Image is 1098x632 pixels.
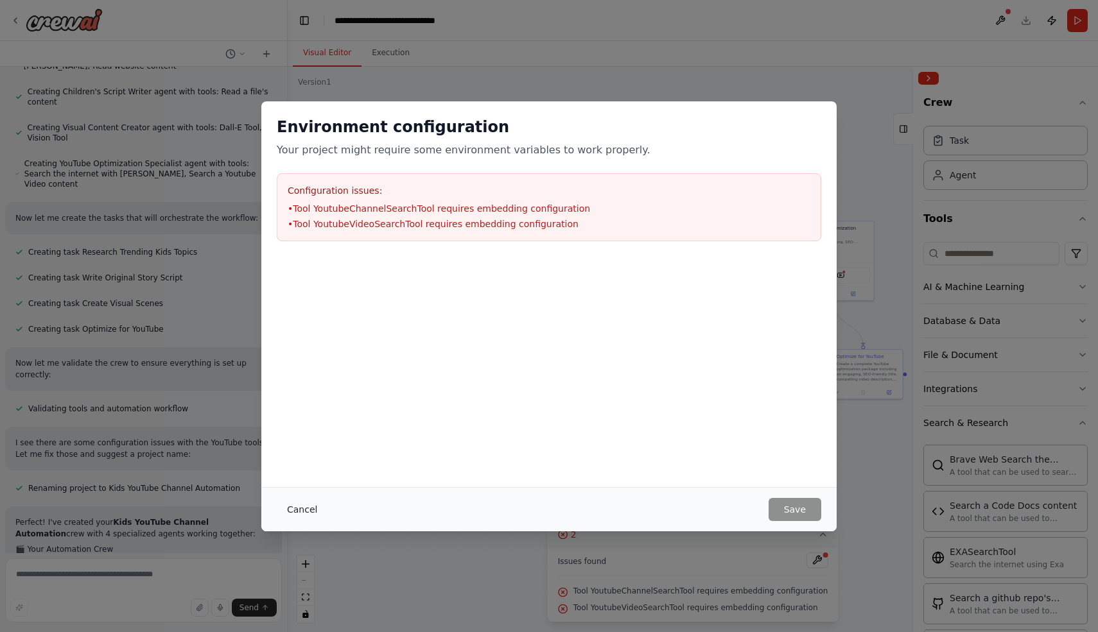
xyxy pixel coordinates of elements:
h2: Environment configuration [277,117,821,137]
h3: Configuration issues: [288,184,810,197]
p: Your project might require some environment variables to work properly. [277,142,821,158]
button: Save [769,498,821,521]
button: Cancel [277,498,327,521]
li: • Tool YoutubeVideoSearchTool requires embedding configuration [288,218,810,230]
li: • Tool YoutubeChannelSearchTool requires embedding configuration [288,202,810,215]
